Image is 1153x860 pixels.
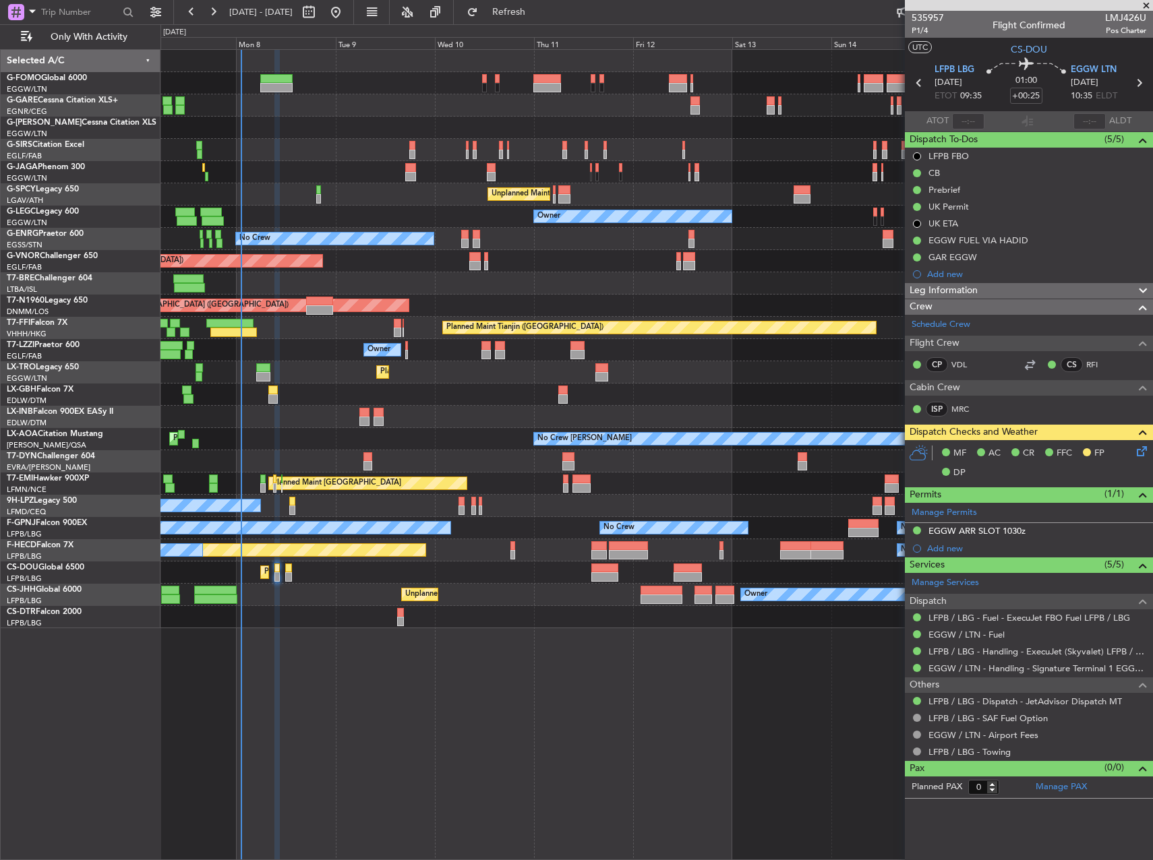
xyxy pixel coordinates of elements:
[537,429,632,449] div: No Crew [PERSON_NAME]
[7,386,73,394] a: LX-GBHFalcon 7X
[7,218,47,228] a: EGGW/LTN
[1057,447,1072,460] span: FFC
[7,106,47,117] a: EGNR/CEG
[7,474,33,483] span: T7-EMI
[744,584,767,605] div: Owner
[7,474,89,483] a: T7-EMIHawker 900XP
[988,447,1001,460] span: AC
[1011,42,1047,57] span: CS-DOU
[7,541,36,549] span: F-HECD
[912,11,944,25] span: 535957
[910,336,959,351] span: Flight Crew
[928,167,940,179] div: CB
[336,37,435,49] div: Tue 9
[935,76,962,90] span: [DATE]
[1094,447,1104,460] span: FP
[534,37,633,49] div: Thu 11
[1104,487,1124,501] span: (1/1)
[910,557,945,573] span: Services
[7,529,42,539] a: LFPB/LBG
[926,357,948,372] div: CP
[831,37,930,49] div: Sun 14
[7,141,32,149] span: G-SIRS
[927,543,1146,554] div: Add new
[67,295,289,315] div: Unplanned Maint [GEOGRAPHIC_DATA] ([GEOGRAPHIC_DATA])
[7,274,34,282] span: T7-BRE
[7,596,42,606] a: LFPB/LBG
[7,452,95,460] a: T7-DYNChallenger 604
[7,574,42,584] a: LFPB/LBG
[7,297,88,305] a: T7-N1960Legacy 650
[928,663,1146,674] a: EGGW / LTN - Handling - Signature Terminal 1 EGGW / LTN
[7,96,118,104] a: G-GARECessna Citation XLS+
[910,299,933,315] span: Crew
[927,268,1146,280] div: Add new
[7,297,45,305] span: T7-N1960
[910,380,960,396] span: Cabin Crew
[935,90,957,103] span: ETOT
[901,540,932,560] div: No Crew
[928,696,1122,707] a: LFPB / LBG - Dispatch - JetAdvisor Dispatch MT
[732,37,831,49] div: Sat 13
[7,319,67,327] a: T7-FFIFalcon 7X
[1104,760,1124,774] span: (0/0)
[928,729,1038,741] a: EGGW / LTN - Airport Fees
[7,440,86,450] a: [PERSON_NAME]/QSA
[7,262,42,272] a: EGLF/FAB
[928,525,1026,536] div: EGGW ARR SLOT 1030z
[537,206,560,226] div: Owner
[7,119,82,127] span: G-[PERSON_NAME]
[7,341,80,349] a: T7-LZZIPraetor 600
[926,115,949,128] span: ATOT
[7,74,87,82] a: G-FOMOGlobal 6000
[7,151,42,161] a: EGLF/FAB
[7,430,38,438] span: LX-AOA
[910,594,947,609] span: Dispatch
[1109,115,1131,128] span: ALDT
[1071,63,1117,77] span: EGGW LTN
[7,307,49,317] a: DNMM/LOS
[1104,557,1124,572] span: (5/5)
[928,150,969,162] div: LFPB FBO
[953,447,966,460] span: MF
[912,780,962,794] label: Planned PAX
[7,418,47,428] a: EDLW/DTM
[7,173,47,183] a: EGGW/LTN
[163,27,186,38] div: [DATE]
[481,7,537,17] span: Refresh
[7,563,38,572] span: CS-DOU
[7,541,73,549] a: F-HECDFalcon 7X
[1104,132,1124,146] span: (5/5)
[928,251,977,263] div: GAR EGGW
[7,608,36,616] span: CS-DTR
[960,90,982,103] span: 09:35
[137,37,236,49] div: Sun 7
[7,430,103,438] a: LX-AOACitation Mustang
[7,252,98,260] a: G-VNORChallenger 650
[928,235,1028,246] div: EGGW FUEL VIA HADID
[953,466,966,480] span: DP
[951,359,982,371] a: VDL
[7,519,36,527] span: F-GPNJ
[1071,90,1092,103] span: 10:35
[236,37,335,49] div: Mon 8
[928,218,958,229] div: UK ETA
[7,363,79,371] a: LX-TROLegacy 650
[910,677,939,693] span: Others
[7,408,113,416] a: LX-INBFalcon 900EX EASy II
[912,318,970,332] a: Schedule Crew
[7,396,47,406] a: EDLW/DTM
[229,6,293,18] span: [DATE] - [DATE]
[910,132,978,148] span: Dispatch To-Dos
[951,403,982,415] a: MRC
[7,141,84,149] a: G-SIRSCitation Excel
[7,208,36,216] span: G-LEGC
[1061,357,1083,372] div: CS
[7,507,46,517] a: LFMD/CEQ
[908,41,932,53] button: UTC
[1036,780,1087,794] a: Manage PAX
[7,351,42,361] a: EGLF/FAB
[910,487,941,503] span: Permits
[7,452,37,460] span: T7-DYN
[7,341,34,349] span: T7-LZZI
